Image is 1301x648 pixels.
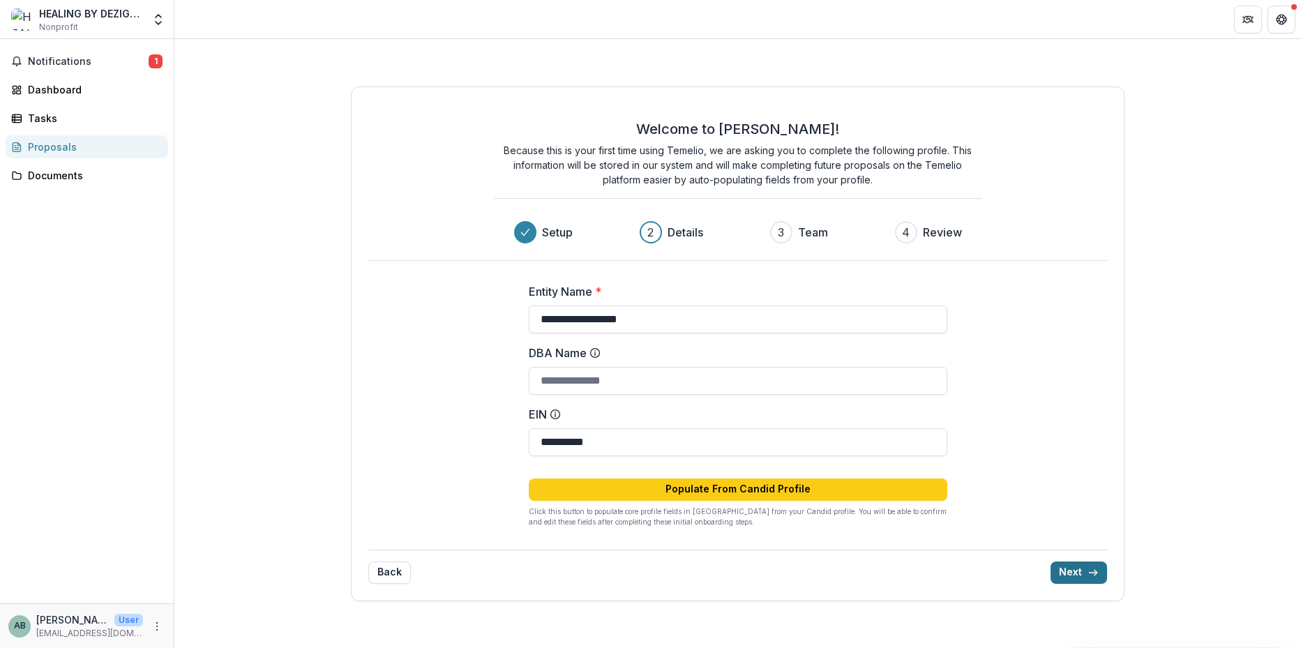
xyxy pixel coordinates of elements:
[114,614,143,626] p: User
[6,135,168,158] a: Proposals
[902,224,910,241] div: 4
[529,406,939,423] label: EIN
[1234,6,1262,33] button: Partners
[6,50,168,73] button: Notifications1
[529,283,939,300] label: Entity Name
[36,627,143,640] p: [EMAIL_ADDRESS][DOMAIN_NAME]
[778,224,784,241] div: 3
[529,506,947,527] p: Click this button to populate core profile fields in [GEOGRAPHIC_DATA] from your Candid profile. ...
[1051,562,1107,584] button: Next
[149,6,168,33] button: Open entity switcher
[28,168,157,183] div: Documents
[1268,6,1295,33] button: Get Help
[636,121,839,137] h2: Welcome to [PERSON_NAME]!
[668,224,703,241] h3: Details
[28,140,157,154] div: Proposals
[6,107,168,130] a: Tasks
[39,6,143,21] div: HEALING BY DEZIGNS
[923,224,962,241] h3: Review
[28,82,157,97] div: Dashboard
[36,612,109,627] p: [PERSON_NAME]
[514,221,962,243] div: Progress
[39,21,78,33] span: Nonprofit
[149,54,163,68] span: 1
[28,56,149,68] span: Notifications
[14,621,26,631] div: Ameela Boyd
[11,8,33,31] img: HEALING BY DEZIGNS
[368,562,411,584] button: Back
[529,345,939,361] label: DBA Name
[494,143,982,187] p: Because this is your first time using Temelio, we are asking you to complete the following profil...
[529,479,947,501] button: Populate From Candid Profile
[798,224,828,241] h3: Team
[149,618,165,635] button: More
[28,111,157,126] div: Tasks
[542,224,573,241] h3: Setup
[647,224,654,241] div: 2
[6,78,168,101] a: Dashboard
[6,164,168,187] a: Documents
